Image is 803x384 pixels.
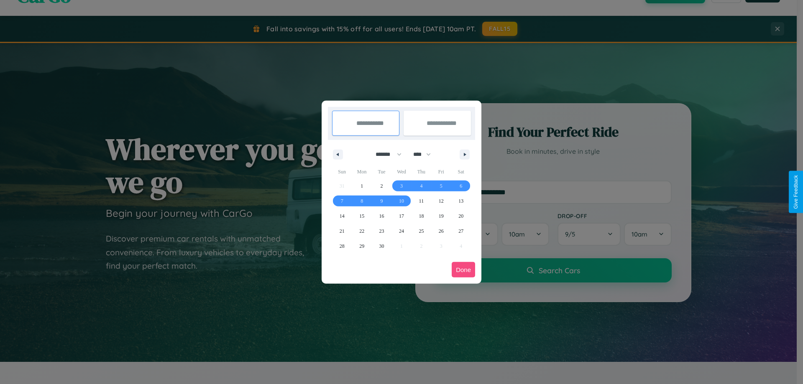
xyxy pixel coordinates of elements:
[359,239,364,254] span: 29
[391,165,411,178] span: Wed
[419,209,424,224] span: 18
[372,165,391,178] span: Tue
[399,209,404,224] span: 17
[439,193,444,209] span: 12
[372,209,391,224] button: 16
[379,239,384,254] span: 30
[332,209,352,224] button: 14
[361,193,363,209] span: 8
[431,165,451,178] span: Fri
[341,193,343,209] span: 7
[379,224,384,239] span: 23
[460,178,462,193] span: 6
[332,239,352,254] button: 28
[372,224,391,239] button: 23
[451,193,471,209] button: 13
[440,178,442,193] span: 5
[332,165,352,178] span: Sun
[391,178,411,193] button: 3
[372,193,391,209] button: 9
[340,239,345,254] span: 28
[431,224,451,239] button: 26
[391,193,411,209] button: 10
[352,239,371,254] button: 29
[793,175,799,209] div: Give Feedback
[391,224,411,239] button: 24
[412,178,431,193] button: 4
[352,224,371,239] button: 22
[412,209,431,224] button: 18
[431,193,451,209] button: 12
[458,209,463,224] span: 20
[412,165,431,178] span: Thu
[391,209,411,224] button: 17
[451,224,471,239] button: 27
[431,209,451,224] button: 19
[451,209,471,224] button: 20
[419,224,424,239] span: 25
[400,178,403,193] span: 3
[332,193,352,209] button: 7
[399,193,404,209] span: 10
[332,224,352,239] button: 21
[361,178,363,193] span: 1
[359,224,364,239] span: 22
[381,178,383,193] span: 2
[458,224,463,239] span: 27
[451,178,471,193] button: 6
[340,224,345,239] span: 21
[419,193,424,209] span: 11
[340,209,345,224] span: 14
[439,209,444,224] span: 19
[372,178,391,193] button: 2
[352,165,371,178] span: Mon
[412,224,431,239] button: 25
[359,209,364,224] span: 15
[352,209,371,224] button: 15
[451,165,471,178] span: Sat
[431,178,451,193] button: 5
[372,239,391,254] button: 30
[399,224,404,239] span: 24
[352,178,371,193] button: 1
[352,193,371,209] button: 8
[439,224,444,239] span: 26
[381,193,383,209] span: 9
[379,209,384,224] span: 16
[458,193,463,209] span: 13
[412,193,431,209] button: 11
[420,178,422,193] span: 4
[452,262,475,277] button: Done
